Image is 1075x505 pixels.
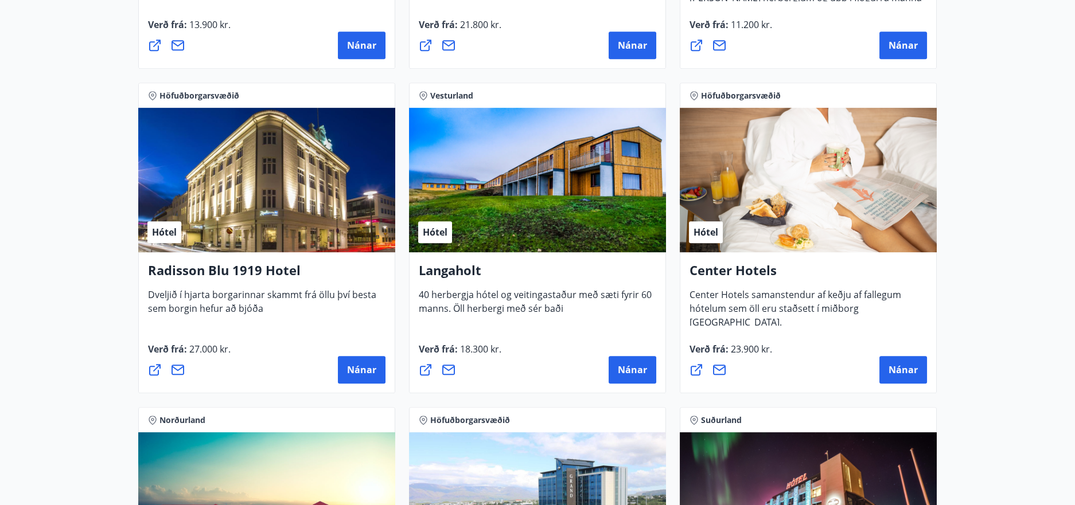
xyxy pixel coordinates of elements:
span: Center Hotels samanstendur af keðju af fallegum hótelum sem öll eru staðsett í miðborg [GEOGRAPHI... [690,288,901,338]
button: Nánar [338,32,385,59]
span: Dveljið í hjarta borgarinnar skammt frá öllu því besta sem borgin hefur að bjóða [148,288,376,324]
span: Nánar [618,39,647,52]
span: Nánar [889,39,918,52]
span: 40 herbergja hótel og veitingastaður með sæti fyrir 60 manns. Öll herbergi með sér baði [419,288,652,324]
span: Hótel [152,226,177,238]
h4: Langaholt [419,261,656,288]
span: Suðurland [701,414,742,426]
span: Nánar [347,39,376,52]
span: Vesturland [430,90,473,101]
button: Nánar [609,32,656,59]
button: Nánar [879,32,927,59]
span: Norðurland [159,414,205,426]
span: Höfuðborgarsvæðið [430,414,510,426]
button: Nánar [338,356,385,383]
span: Nánar [889,363,918,376]
span: Höfuðborgarsvæðið [159,90,239,101]
span: 18.300 kr. [458,343,501,355]
span: Verð frá : [690,18,772,40]
button: Nánar [879,356,927,383]
span: Verð frá : [148,18,231,40]
span: Hótel [423,226,447,238]
span: Verð frá : [148,343,231,365]
h4: Radisson Blu 1919 Hotel [148,261,385,288]
button: Nánar [609,356,656,383]
span: Verð frá : [419,343,501,365]
span: Höfuðborgarsvæðið [701,90,781,101]
h4: Center Hotels [690,261,927,288]
span: Nánar [347,363,376,376]
span: 23.900 kr. [729,343,772,355]
span: Verð frá : [419,18,501,40]
span: Verð frá : [690,343,772,365]
span: 13.900 kr. [187,18,231,31]
span: 27.000 kr. [187,343,231,355]
span: 21.800 kr. [458,18,501,31]
span: 11.200 kr. [729,18,772,31]
span: Nánar [618,363,647,376]
span: Hótel [694,226,718,238]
